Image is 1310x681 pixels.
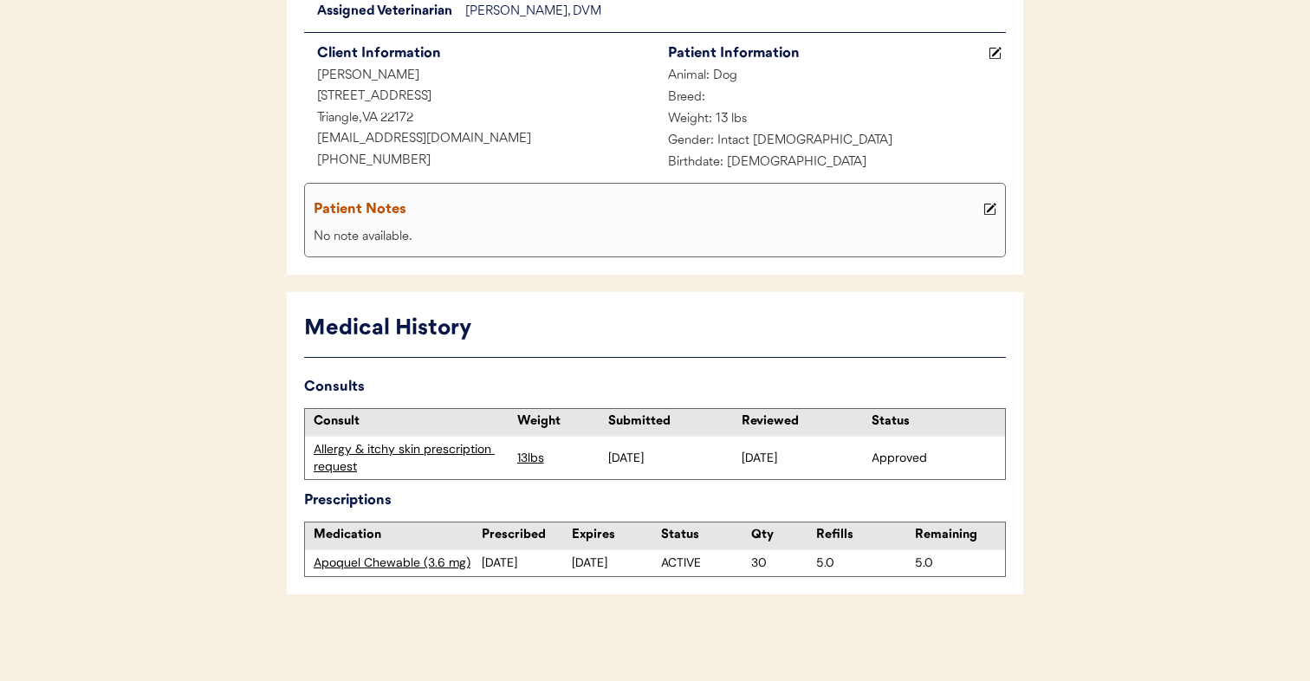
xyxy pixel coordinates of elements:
div: Submitted [608,413,734,431]
div: Medical History [304,313,1006,346]
div: [PHONE_NUMBER] [304,151,655,172]
div: 13lbs [517,450,604,467]
div: Prescribed [482,527,572,544]
div: Expires [572,527,662,544]
div: Consult [314,413,509,431]
div: Gender: Intact [DEMOGRAPHIC_DATA] [655,131,1006,152]
div: [DATE] [608,450,734,467]
div: Patient Notes [314,198,979,222]
div: Medication [314,527,482,544]
div: [DATE] [572,555,662,572]
div: Prescriptions [304,489,1006,513]
div: Breed: [655,88,1006,109]
div: [EMAIL_ADDRESS][DOMAIN_NAME] [304,129,655,151]
div: Weight: 13 lbs [655,109,1006,131]
div: [DATE] [482,555,572,572]
div: Triangle, VA 22172 [304,108,655,130]
div: Refills [816,527,906,544]
div: Allergy & itchy skin prescription request [314,441,509,475]
div: 30 [751,555,816,572]
div: No note available. [309,227,1001,249]
div: Status [872,413,997,431]
div: Weight [517,413,604,431]
div: Birthdate: [DEMOGRAPHIC_DATA] [655,152,1006,174]
div: [DATE] [742,450,867,467]
div: Approved [872,450,997,467]
div: Consults [304,375,1006,399]
div: Reviewed [742,413,867,431]
div: Qty [751,527,816,544]
div: Patient Information [668,42,984,66]
div: Status [661,527,751,544]
div: [PERSON_NAME], DVM [465,2,1006,23]
div: [PERSON_NAME] [304,66,655,88]
div: Apoquel Chewable (3.6 mg) [314,555,482,572]
div: Assigned Veterinarian [304,2,465,23]
div: Animal: Dog [655,66,1006,88]
div: ACTIVE [661,555,751,572]
div: 5.0 [816,555,906,572]
div: 5.0 [915,555,1005,572]
div: [STREET_ADDRESS] [304,87,655,108]
div: Client Information [317,42,655,66]
div: Remaining [915,527,1005,544]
